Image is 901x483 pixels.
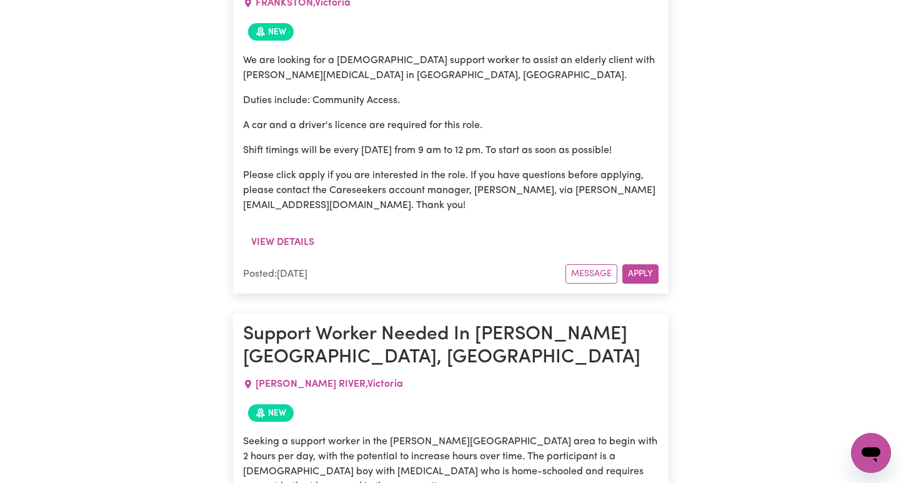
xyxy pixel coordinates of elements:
[622,264,659,284] button: Apply for this job
[851,433,891,473] iframe: Button to launch messaging window
[243,118,659,133] p: A car and a driver's licence are required for this role.
[256,379,403,389] span: [PERSON_NAME] RIVER , Victoria
[248,404,294,422] span: Job posted within the last 30 days
[243,231,322,254] button: View details
[243,168,659,213] p: Please click apply if you are interested in the role. If you have questions before applying, plea...
[243,93,659,108] p: Duties include: Community Access.
[243,267,565,282] div: Posted: [DATE]
[248,23,294,41] span: Job posted within the last 30 days
[243,324,659,369] h1: Support Worker Needed In [PERSON_NAME][GEOGRAPHIC_DATA], [GEOGRAPHIC_DATA]
[243,53,659,83] p: We are looking for a [DEMOGRAPHIC_DATA] support worker to assist an elderly client with [PERSON_N...
[243,143,659,158] p: Shift timings will be every [DATE] from 9 am to 12 pm. To start as soon as possible!
[565,264,617,284] button: Message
